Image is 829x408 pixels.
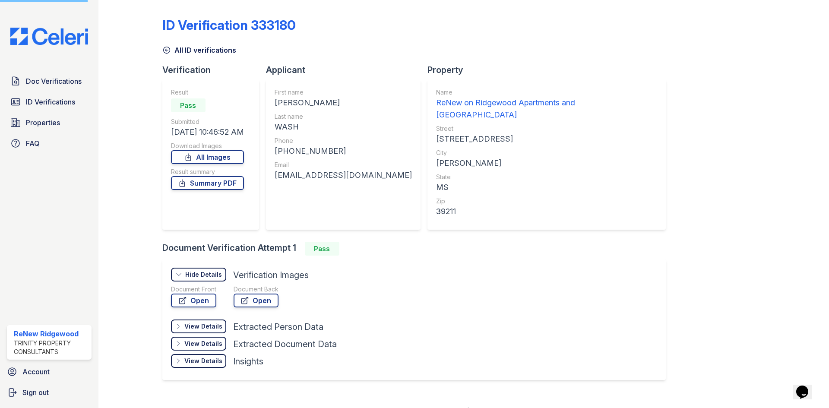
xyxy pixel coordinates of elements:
[26,76,82,86] span: Doc Verifications
[184,322,222,331] div: View Details
[14,329,88,339] div: ReNew Ridgewood
[266,64,427,76] div: Applicant
[275,145,412,157] div: [PHONE_NUMBER]
[171,150,244,164] a: All Images
[184,357,222,365] div: View Details
[275,169,412,181] div: [EMAIL_ADDRESS][DOMAIN_NAME]
[436,124,657,133] div: Street
[26,97,75,107] span: ID Verifications
[7,135,92,152] a: FAQ
[233,321,323,333] div: Extracted Person Data
[793,373,820,399] iframe: chat widget
[7,73,92,90] a: Doc Verifications
[436,157,657,169] div: [PERSON_NAME]
[3,384,95,401] a: Sign out
[275,112,412,121] div: Last name
[171,168,244,176] div: Result summary
[171,142,244,150] div: Download Images
[162,17,296,33] div: ID Verification 333180
[171,117,244,126] div: Submitted
[26,117,60,128] span: Properties
[305,242,339,256] div: Pass
[436,149,657,157] div: City
[427,64,673,76] div: Property
[171,294,216,307] a: Open
[275,97,412,109] div: [PERSON_NAME]
[3,363,95,380] a: Account
[436,206,657,218] div: 39211
[7,114,92,131] a: Properties
[22,387,49,398] span: Sign out
[436,97,657,121] div: ReNew on Ridgewood Apartments and [GEOGRAPHIC_DATA]
[233,338,337,350] div: Extracted Document Data
[3,28,95,45] img: CE_Logo_Blue-a8612792a0a2168367f1c8372b55b34899dd931a85d93a1a3d3e32e68fde9ad4.png
[275,121,412,133] div: WASH
[233,355,263,367] div: Insights
[162,64,266,76] div: Verification
[7,93,92,111] a: ID Verifications
[171,285,216,294] div: Document Front
[22,367,50,377] span: Account
[436,88,657,97] div: Name
[275,88,412,97] div: First name
[162,242,673,256] div: Document Verification Attempt 1
[162,45,236,55] a: All ID verifications
[171,88,244,97] div: Result
[436,173,657,181] div: State
[436,181,657,193] div: MS
[171,126,244,138] div: [DATE] 10:46:52 AM
[233,269,309,281] div: Verification Images
[171,98,206,112] div: Pass
[171,176,244,190] a: Summary PDF
[184,339,222,348] div: View Details
[234,285,278,294] div: Document Back
[436,88,657,121] a: Name ReNew on Ridgewood Apartments and [GEOGRAPHIC_DATA]
[234,294,278,307] a: Open
[185,270,222,279] div: Hide Details
[275,136,412,145] div: Phone
[14,339,88,356] div: Trinity Property Consultants
[26,138,40,149] span: FAQ
[275,161,412,169] div: Email
[436,133,657,145] div: [STREET_ADDRESS]
[436,197,657,206] div: Zip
